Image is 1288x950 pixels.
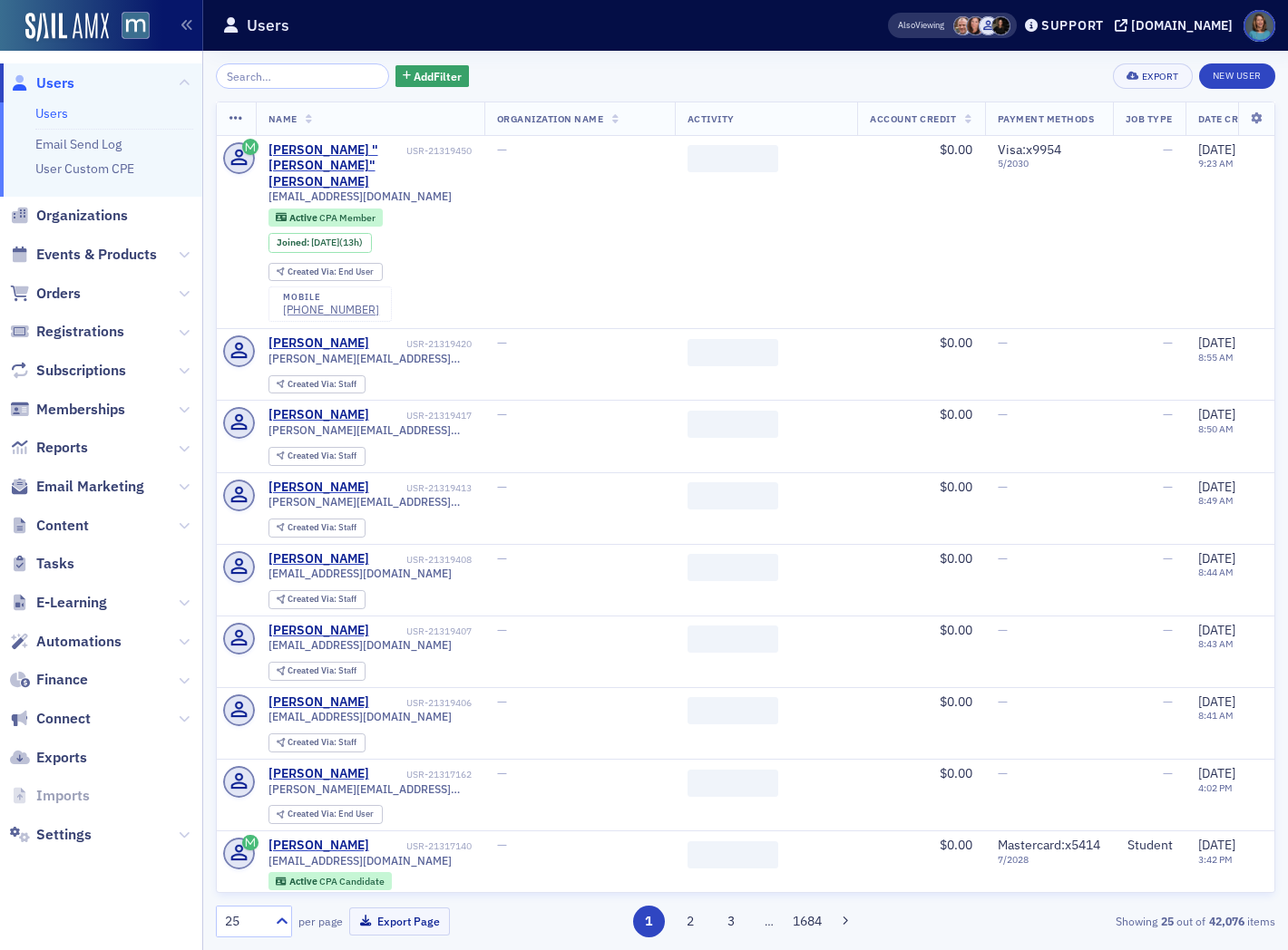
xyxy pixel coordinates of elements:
a: [PERSON_NAME] [268,407,369,423]
span: ‌ [688,482,778,509]
a: [PERSON_NAME] "[PERSON_NAME]" [PERSON_NAME] [268,142,404,190]
span: — [1163,334,1173,351]
img: SailAMX [122,12,150,40]
span: $0.00 [940,550,972,567]
div: Staff [288,380,356,390]
span: — [497,479,507,495]
span: Justin Chase [979,16,998,35]
div: Staff [288,738,356,748]
span: Created Via : [288,736,338,748]
a: [PERSON_NAME] [268,623,369,639]
a: Memberships [10,400,125,420]
button: 2 [674,906,706,937]
a: SailAMX [25,13,109,42]
a: Automations [10,632,122,652]
a: Email Marketing [10,477,144,497]
div: Joined: 2025-09-24 00:00:00 [268,233,372,253]
span: Created Via : [288,593,338,605]
button: AddFilter [395,65,470,88]
span: ‌ [688,697,778,724]
div: Showing out of items [935,913,1275,929]
a: Subscriptions [10,361,126,381]
div: Created Via: End User [268,805,383,824]
a: Exports [10,748,87,768]
div: Also [898,19,915,31]
span: — [497,406,507,422]
div: Created Via: Staff [268,733,366,752]
span: $0.00 [940,622,972,638]
button: Export Page [349,907,450,935]
span: Registrations [36,322,124,342]
a: Orders [10,284,81,304]
div: Created Via: End User [268,263,383,282]
span: [DATE] [311,236,339,248]
span: Memberships [36,400,125,420]
a: [PERSON_NAME] [268,694,369,711]
span: Add Filter [414,68,462,84]
span: $0.00 [940,837,972,853]
div: USR-21317162 [372,769,472,780]
span: ‌ [688,339,778,366]
span: — [1163,550,1173,567]
label: per page [298,913,343,929]
span: [EMAIL_ADDRESS][DOMAIN_NAME] [268,189,452,203]
a: Users [35,105,68,121]
span: $0.00 [940,693,972,710]
span: Settings [36,825,92,845]
span: [EMAIL_ADDRESS][DOMAIN_NAME] [268,567,452,580]
div: USR-21317140 [372,840,472,852]
div: Support [1041,17,1104,34]
span: Activity [688,112,735,125]
div: [DOMAIN_NAME] [1131,17,1233,34]
span: $0.00 [940,406,972,422]
span: Created Via : [288,664,338,676]
span: — [497,334,507,351]
span: $0.00 [940,334,972,351]
a: Email Send Log [35,136,122,152]
a: [PERSON_NAME] [268,335,369,352]
span: [DATE] [1198,141,1235,158]
span: ‌ [688,554,778,581]
span: Imports [36,786,90,806]
span: Active [289,875,319,887]
div: Created Via: Staff [268,375,366,394]
span: $0.00 [940,765,972,781]
span: [EMAIL_ADDRESS][DOMAIN_NAME] [268,638,452,652]
div: Staff [288,523,356,533]
span: — [998,334,1008,351]
div: End User [288,267,374,277]
span: … [756,913,782,929]
span: Mastercard : x5414 [998,837,1100,853]
button: 3 [716,906,747,937]
span: Created Via : [288,378,338,390]
span: ‌ [688,411,778,438]
a: Settings [10,825,92,845]
span: [PERSON_NAME][EMAIL_ADDRESS][PERSON_NAME][DOMAIN_NAME] [268,352,472,365]
span: — [998,479,1008,495]
strong: 42,076 [1205,913,1247,929]
span: [DATE] [1198,406,1235,422]
span: Organization Name [497,112,604,125]
span: — [1163,479,1173,495]
span: — [497,693,507,710]
div: Student [1126,838,1173,854]
time: 8:44 AM [1198,566,1234,578]
span: [DATE] [1198,693,1235,710]
span: [EMAIL_ADDRESS][DOMAIN_NAME] [268,854,452,868]
span: ‌ [688,770,778,797]
div: Staff [288,666,356,676]
span: [PERSON_NAME][EMAIL_ADDRESS][DOMAIN_NAME] [268,423,472,437]
div: USR-21319406 [372,697,472,709]
div: [PERSON_NAME] [268,838,369,854]
button: 1684 [792,906,824,937]
span: ‌ [688,841,778,868]
a: [PERSON_NAME] [268,480,369,496]
button: 1 [633,906,665,937]
span: — [998,550,1008,567]
a: Connect [10,709,91,729]
span: ‌ [688,145,778,172]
